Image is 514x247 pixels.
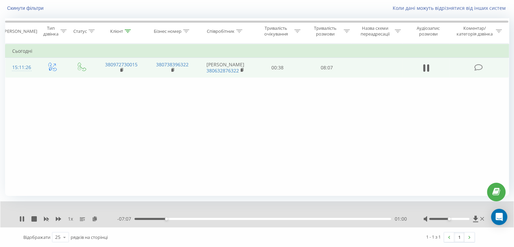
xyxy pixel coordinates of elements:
a: 380632876322 [206,67,239,74]
div: 15:11:26 [12,61,30,74]
div: Назва схеми переадресації [358,25,393,37]
div: Тривалість розмови [308,25,342,37]
div: Статус [73,28,87,34]
div: Тривалість очікування [259,25,293,37]
a: 380972730015 [105,61,138,68]
div: Співробітник [207,28,235,34]
div: Бізнес номер [154,28,181,34]
td: 00:38 [253,58,302,77]
div: Accessibility label [165,218,168,220]
a: 380738396322 [156,61,189,68]
a: Коли дані можуть відрізнятися вiд інших систем [393,5,509,11]
div: 25 [55,234,60,241]
div: Аудіозапис розмови [409,25,448,37]
div: Accessibility label [448,218,450,220]
div: Open Intercom Messenger [491,209,507,225]
a: 1 [454,232,464,242]
div: Тип дзвінка [43,25,58,37]
td: 08:07 [302,58,351,77]
div: Клієнт [110,28,123,34]
span: 1 x [68,216,73,222]
div: Коментар/категорія дзвінка [455,25,494,37]
span: 01:00 [394,216,407,222]
button: Скинути фільтри [5,5,47,11]
span: - 07:07 [117,216,134,222]
span: Відображати [23,234,50,240]
span: рядків на сторінці [71,234,108,240]
div: 1 - 1 з 1 [426,233,441,240]
td: Сьогодні [5,44,509,58]
td: [PERSON_NAME] [198,58,253,77]
div: [PERSON_NAME] [3,28,37,34]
